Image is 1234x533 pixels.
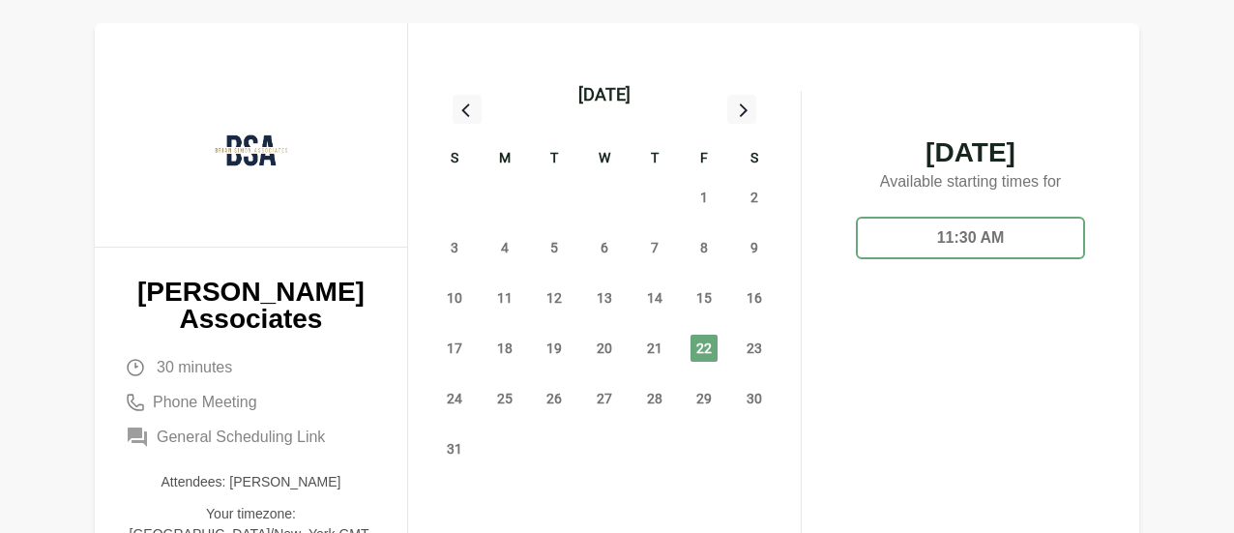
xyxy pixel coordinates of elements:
div: 11:30 AM [856,217,1085,259]
span: Tuesday, August 26, 2025 [541,385,568,412]
span: Wednesday, August 13, 2025 [591,284,618,311]
span: Tuesday, August 5, 2025 [541,234,568,261]
span: Thursday, August 28, 2025 [641,385,668,412]
span: Wednesday, August 6, 2025 [591,234,618,261]
span: Thursday, August 14, 2025 [641,284,668,311]
span: Sunday, August 17, 2025 [441,335,468,362]
span: Wednesday, August 20, 2025 [591,335,618,362]
span: Saturday, August 30, 2025 [741,385,768,412]
span: Monday, August 18, 2025 [491,335,518,362]
span: Tuesday, August 12, 2025 [541,284,568,311]
span: Tuesday, August 19, 2025 [541,335,568,362]
span: Friday, August 29, 2025 [690,385,718,412]
span: [DATE] [840,139,1101,166]
span: Sunday, August 10, 2025 [441,284,468,311]
span: Monday, August 25, 2025 [491,385,518,412]
span: Saturday, August 9, 2025 [741,234,768,261]
span: 30 minutes [157,356,232,379]
span: Friday, August 8, 2025 [690,234,718,261]
span: Monday, August 4, 2025 [491,234,518,261]
p: [PERSON_NAME] Associates [126,279,376,333]
span: General Scheduling Link [157,426,325,449]
p: Available starting times for [840,166,1101,201]
span: Thursday, August 7, 2025 [641,234,668,261]
span: Friday, August 15, 2025 [690,284,718,311]
span: Monday, August 11, 2025 [491,284,518,311]
span: Wednesday, August 27, 2025 [591,385,618,412]
span: Saturday, August 16, 2025 [741,284,768,311]
div: S [729,147,779,172]
span: Saturday, August 23, 2025 [741,335,768,362]
div: T [630,147,680,172]
span: Saturday, August 2, 2025 [741,184,768,211]
span: Friday, August 1, 2025 [690,184,718,211]
div: T [529,147,579,172]
div: S [429,147,480,172]
span: Sunday, August 24, 2025 [441,385,468,412]
p: Attendees: [PERSON_NAME] [126,472,376,492]
span: Sunday, August 3, 2025 [441,234,468,261]
span: Sunday, August 31, 2025 [441,435,468,462]
span: Phone Meeting [153,391,257,414]
span: Friday, August 22, 2025 [690,335,718,362]
div: W [579,147,630,172]
div: [DATE] [578,81,631,108]
span: Thursday, August 21, 2025 [641,335,668,362]
div: F [680,147,730,172]
div: M [480,147,530,172]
